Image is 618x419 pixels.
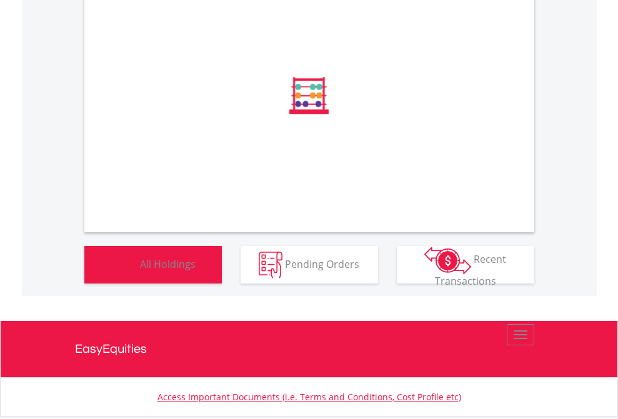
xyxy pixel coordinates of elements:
img: transactions-zar-wht.png [424,247,471,274]
a: EasyEquities [75,321,544,377]
span: All Holdings [140,257,196,270]
img: pending_instructions-wht.png [259,252,282,279]
span: Pending Orders [285,257,359,270]
button: All Holdings [84,246,222,283]
a: Access Important Documents (i.e. Terms and Conditions, Cost Profile etc) [157,391,461,403]
img: holdings-wht.png [111,252,137,279]
button: Recent Transactions [397,246,534,283]
button: Pending Orders [241,246,378,283]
